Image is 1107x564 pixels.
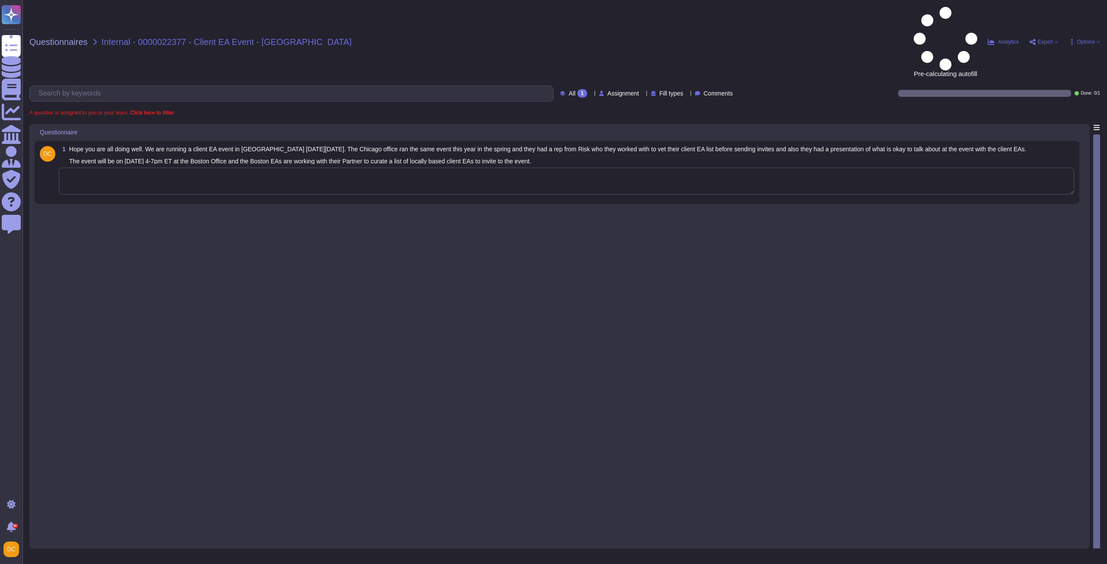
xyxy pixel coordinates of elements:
[1077,39,1095,45] span: Options
[128,110,174,116] b: Click here to filter
[1038,39,1053,45] span: Export
[2,540,25,559] button: user
[59,146,66,152] span: 1
[13,523,18,529] div: 9+
[29,110,174,115] span: A question is assigned to you or your team.
[577,89,587,98] div: 1
[102,38,352,46] span: Internal - 0000022377 - Client EA Event - [GEOGRAPHIC_DATA]
[29,38,88,46] span: Questionnaires
[914,7,977,77] span: Pre-calculating autofill
[40,129,77,135] span: Questionnaire
[608,90,639,96] span: Assignment
[998,39,1019,45] span: Analytics
[1094,91,1100,96] span: 0 / 1
[34,86,553,101] input: Search by keywords
[40,146,55,162] img: user
[988,38,1019,45] button: Analytics
[1081,91,1092,96] span: Done:
[3,542,19,557] img: user
[569,90,576,96] span: All
[659,90,683,96] span: Fill types
[704,90,733,96] span: Comments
